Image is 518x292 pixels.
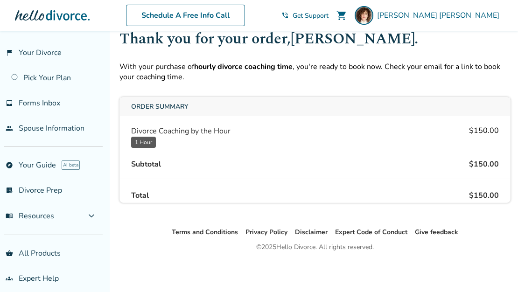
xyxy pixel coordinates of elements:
span: list_alt_check [6,187,13,194]
iframe: Chat Widget [309,15,518,292]
span: menu_book [6,212,13,220]
span: Resources [6,211,54,221]
a: Privacy Policy [245,228,287,236]
strong: hourly divorce coaching time [194,62,293,72]
span: explore [6,161,13,169]
span: shopping_basket [6,250,13,257]
span: groups [6,275,13,282]
div: Subtotal [131,159,161,169]
span: [PERSON_NAME] [PERSON_NAME] [377,10,503,21]
img: Caroline Duncan [355,6,373,25]
span: inbox [6,99,13,107]
a: Terms and Conditions [172,228,238,236]
div: 1 Hour [131,137,156,148]
a: Schedule A Free Info Call [126,5,245,26]
a: phone_in_talkGet Support [281,11,329,20]
span: Get Support [293,11,329,20]
span: Forms Inbox [19,98,60,108]
div: Total [131,190,149,201]
p: With your purchase of , you're ready to book now. Check your email for a link to book your coachi... [119,62,511,82]
span: flag_2 [6,49,13,56]
li: Disclaimer [295,227,328,238]
span: Divorce Coaching by the Hour [131,125,231,137]
div: Order Summary [120,97,510,116]
span: AI beta [62,160,80,170]
div: © 2025 Hello Divorce. All rights reserved. [256,242,374,253]
span: shopping_cart [336,10,347,21]
h1: Thank you for your order, [PERSON_NAME] . [119,28,511,50]
span: expand_more [86,210,97,222]
span: phone_in_talk [281,12,289,19]
span: people [6,125,13,132]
